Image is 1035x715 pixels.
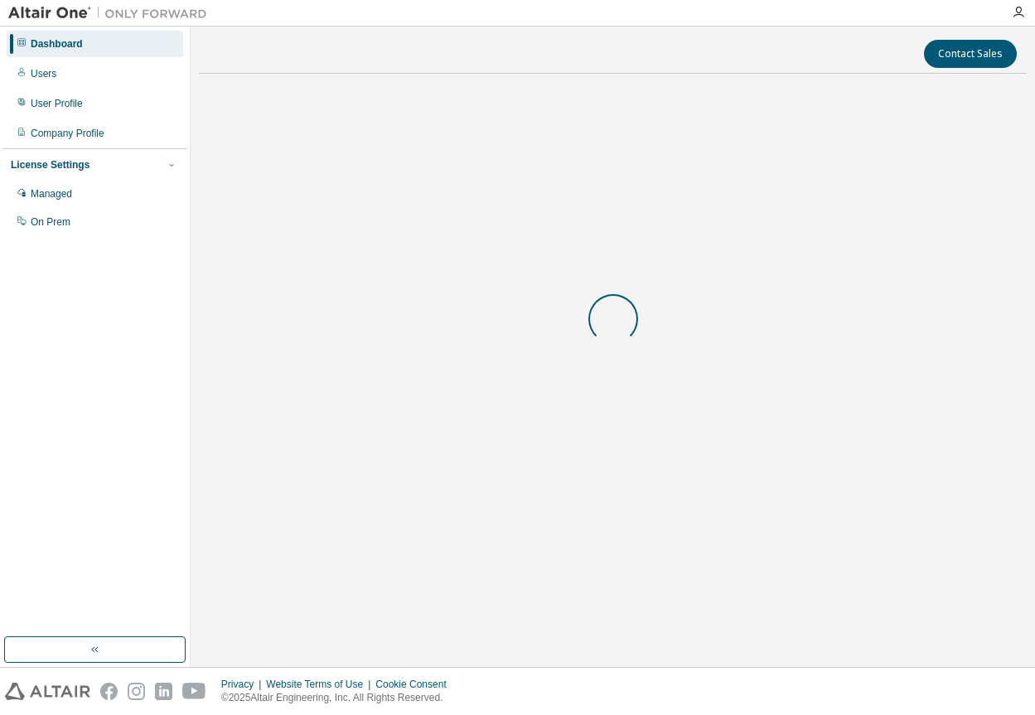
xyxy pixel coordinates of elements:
[31,67,56,80] div: Users
[375,678,456,691] div: Cookie Consent
[100,683,118,700] img: facebook.svg
[155,683,172,700] img: linkedin.svg
[31,127,104,140] div: Company Profile
[221,691,457,705] p: © 2025 Altair Engineering, Inc. All Rights Reserved.
[924,40,1017,68] button: Contact Sales
[31,37,83,51] div: Dashboard
[266,678,375,691] div: Website Terms of Use
[31,97,83,110] div: User Profile
[182,683,206,700] img: youtube.svg
[128,683,145,700] img: instagram.svg
[31,215,70,229] div: On Prem
[221,678,266,691] div: Privacy
[31,187,72,200] div: Managed
[5,683,90,700] img: altair_logo.svg
[11,158,89,172] div: License Settings
[8,5,215,22] img: Altair One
